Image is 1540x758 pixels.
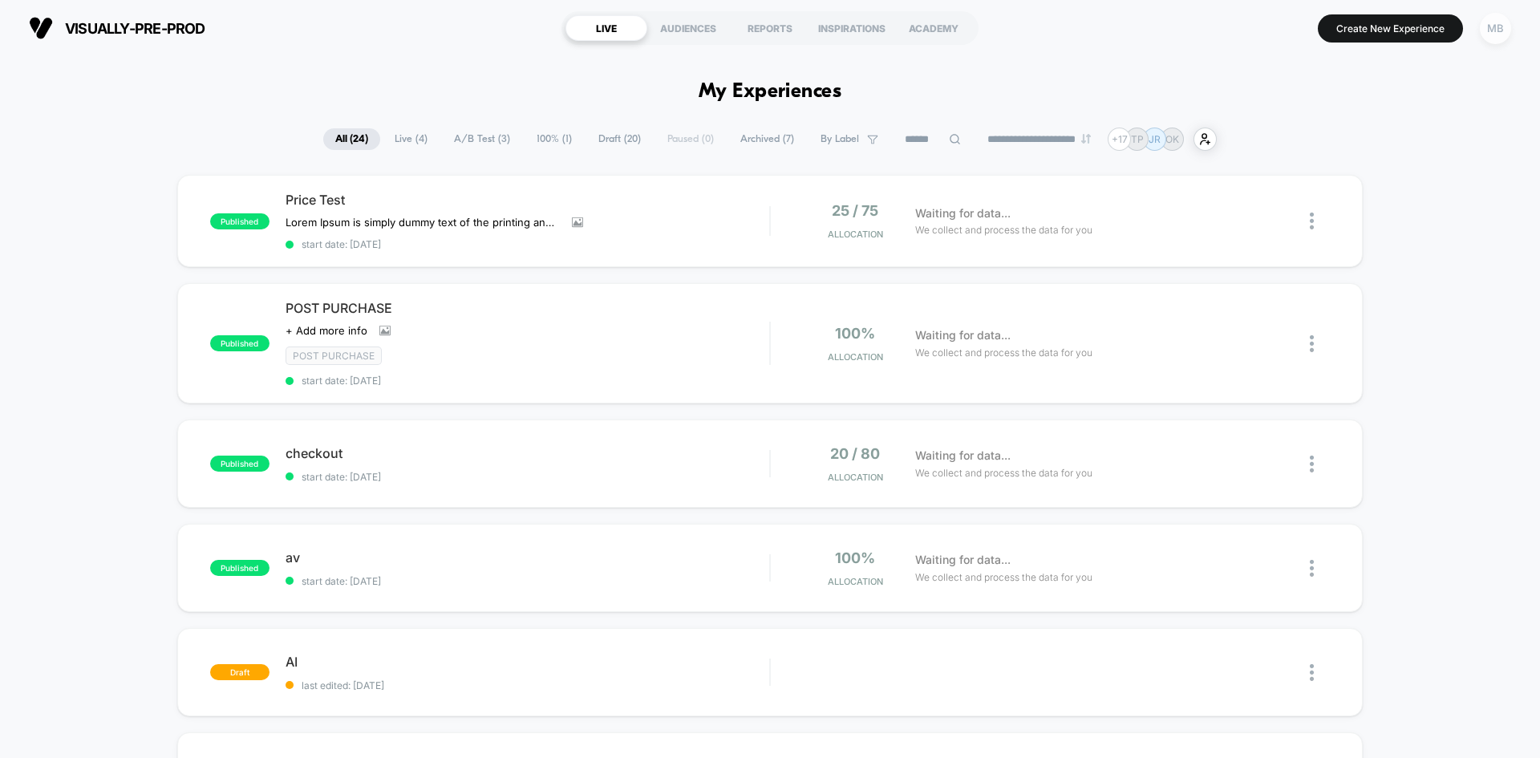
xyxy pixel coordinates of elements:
span: Waiting for data... [915,447,1011,464]
span: AI [286,654,769,670]
span: We collect and process the data for you [915,222,1092,237]
span: We collect and process the data for you [915,465,1092,480]
img: end [1081,134,1091,144]
img: close [1310,664,1314,681]
span: Post Purchase [286,347,382,365]
span: last edited: [DATE] [286,679,769,691]
span: visually-pre-prod [65,20,205,37]
div: REPORTS [729,15,811,41]
img: close [1310,560,1314,577]
span: start date: [DATE] [286,238,769,250]
span: A/B Test ( 3 ) [442,128,522,150]
span: Lorem Ipsum is simply dummy text of the printing and typesetting industry. Lorem Ipsum has been t... [286,216,560,229]
span: Waiting for data... [915,205,1011,222]
span: 25 / 75 [832,202,878,219]
span: 100% [835,549,875,566]
span: All ( 24 ) [323,128,380,150]
div: ACADEMY [893,15,975,41]
span: Allocation [828,351,883,363]
span: We collect and process the data for you [915,345,1092,360]
span: Live ( 4 ) [383,128,440,150]
span: start date: [DATE] [286,471,769,483]
p: JR [1149,133,1161,145]
span: + Add more info [286,324,367,337]
p: OK [1165,133,1179,145]
p: TP [1131,133,1144,145]
button: Create New Experience [1318,14,1463,43]
span: We collect and process the data for you [915,570,1092,585]
span: By Label [821,133,859,145]
span: checkout [286,445,769,461]
span: Allocation [828,472,883,483]
span: Price Test [286,192,769,208]
img: close [1310,335,1314,352]
span: draft [210,664,269,680]
div: INSPIRATIONS [811,15,893,41]
div: AUDIENCES [647,15,729,41]
span: start date: [DATE] [286,575,769,587]
span: published [210,456,269,472]
span: Archived ( 7 ) [728,128,806,150]
div: MB [1480,13,1511,44]
span: Waiting for data... [915,551,1011,569]
span: Allocation [828,576,883,587]
div: LIVE [565,15,647,41]
span: av [286,549,769,565]
h1: My Experiences [699,80,842,103]
img: close [1310,456,1314,472]
button: visually-pre-prod [24,15,210,41]
span: Draft ( 20 ) [586,128,653,150]
span: start date: [DATE] [286,375,769,387]
span: Allocation [828,229,883,240]
span: 100% ( 1 ) [525,128,584,150]
span: published [210,335,269,351]
span: published [210,213,269,229]
img: Visually logo [29,16,53,40]
span: Waiting for data... [915,326,1011,344]
span: POST PURCHASE [286,300,769,316]
span: published [210,560,269,576]
div: + 17 [1108,128,1131,151]
img: close [1310,213,1314,229]
span: 20 / 80 [830,445,880,462]
button: MB [1475,12,1516,45]
span: 100% [835,325,875,342]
